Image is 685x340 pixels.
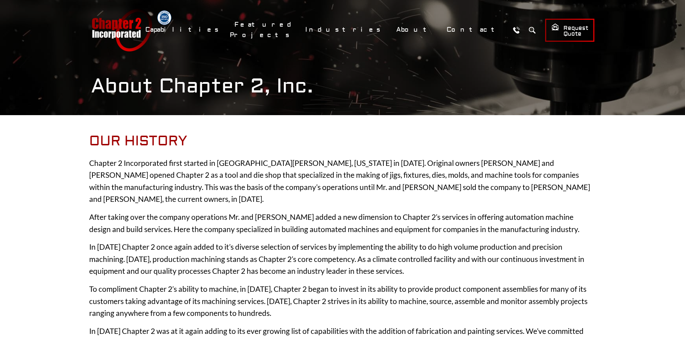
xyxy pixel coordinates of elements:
a: Capabilities [141,22,226,37]
h1: About Chapter 2, Inc. [91,74,594,98]
a: Request Quote [545,19,594,42]
p: To compliment Chapter 2’s ability to machine, in [DATE], Chapter 2 began to invest in its ability... [89,283,596,319]
h2: Our History [89,133,596,150]
button: Search [526,23,539,37]
p: In [DATE] Chapter 2 once again added to it’s diverse selection of services by implementing the ab... [89,241,596,277]
a: Featured Projects [230,17,297,43]
a: About [392,22,438,37]
p: Chapter 2 Incorporated first started in [GEOGRAPHIC_DATA][PERSON_NAME], [US_STATE] in [DATE]. Ori... [89,157,596,205]
a: Chapter 2 Incorporated [91,9,152,51]
a: Industries [301,22,388,37]
span: Request Quote [551,23,588,38]
p: After taking over the company operations Mr. and [PERSON_NAME] added a new dimension to Chapter 2... [89,211,596,235]
a: Contact [442,22,506,37]
a: Call Us [510,23,523,37]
